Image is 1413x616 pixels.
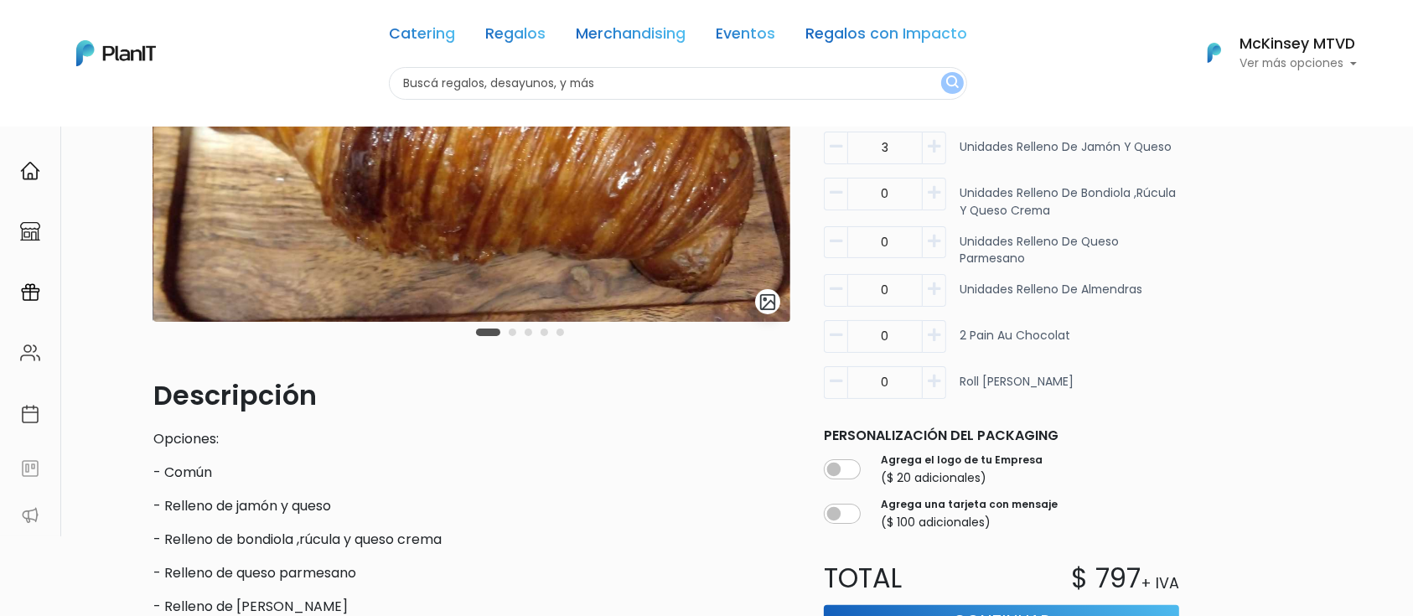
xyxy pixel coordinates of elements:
p: Unidades Relleno de bondiola ,rúcula y queso crema [960,184,1179,220]
button: PlanIt Logo McKinsey MTVD Ver más opciones [1186,31,1357,75]
a: Catering [389,27,455,47]
p: + IVA [1141,572,1179,594]
p: - Relleno de bondiola ,rúcula y queso crema [153,530,790,550]
img: marketplace-4ceaa7011d94191e9ded77b95e3339b90024bf715f7c57f8cf31f2d8c509eaba.svg [20,221,40,241]
button: Carousel Page 4 [541,329,548,336]
label: Agrega una tarjeta con mensaje [881,497,1058,512]
p: $ 797 [1071,558,1141,598]
p: - Relleno de queso parmesano [153,563,790,583]
p: Personalización del packaging [824,426,1179,446]
p: 2 Pain au chocolat [960,327,1070,360]
p: ($ 20 adicionales) [881,469,1043,487]
a: Regalos con Impacto [805,27,967,47]
p: Descripción [153,375,790,416]
a: Merchandising [576,27,686,47]
img: home-e721727adea9d79c4d83392d1f703f7f8bce08238fde08b1acbfd93340b81755.svg [20,161,40,181]
p: Unidades Relleno de almendras [960,281,1142,313]
button: Carousel Page 2 [509,329,516,336]
a: Eventos [716,27,775,47]
button: Carousel Page 3 [525,329,532,336]
img: gallery-light [758,292,778,312]
h6: McKinsey MTVD [1240,37,1357,52]
img: PlanIt Logo [1196,34,1233,71]
img: people-662611757002400ad9ed0e3c099ab2801c6687ba6c219adb57efc949bc21e19d.svg [20,343,40,363]
p: - Relleno de jamón y queso [153,496,790,516]
button: Carousel Page 1 (Current Slide) [476,329,500,336]
p: Roll [PERSON_NAME] [960,373,1074,406]
img: calendar-87d922413cdce8b2cf7b7f5f62616a5cf9e4887200fb71536465627b3292af00.svg [20,404,40,424]
p: Unidades Relleno de queso parmesano [960,233,1179,268]
a: Regalos [485,27,546,47]
p: Ver más opciones [1240,58,1357,70]
img: partners-52edf745621dab592f3b2c58e3bca9d71375a7ef29c3b500c9f145b62cc070d4.svg [20,505,40,525]
p: Unidades Relleno de jamón y queso [960,138,1172,171]
img: feedback-78b5a0c8f98aac82b08bfc38622c3050aee476f2c9584af64705fc4e61158814.svg [20,458,40,479]
p: - Común [153,463,790,483]
img: search_button-432b6d5273f82d61273b3651a40e1bd1b912527efae98b1b7a1b2c0702e16a8d.svg [946,75,959,91]
div: Carousel Pagination [472,322,568,342]
img: campaigns-02234683943229c281be62815700db0a1741e53638e28bf9629b52c665b00959.svg [20,282,40,303]
img: PlanIt Logo [76,40,156,66]
div: ¿Necesitás ayuda? [86,16,241,49]
p: Total [814,558,1002,598]
p: Opciones: [153,429,790,449]
p: ($ 100 adicionales) [881,514,1058,531]
input: Buscá regalos, desayunos, y más [389,67,967,100]
label: Agrega el logo de tu Empresa [881,453,1043,468]
button: Carousel Page 5 [556,329,564,336]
